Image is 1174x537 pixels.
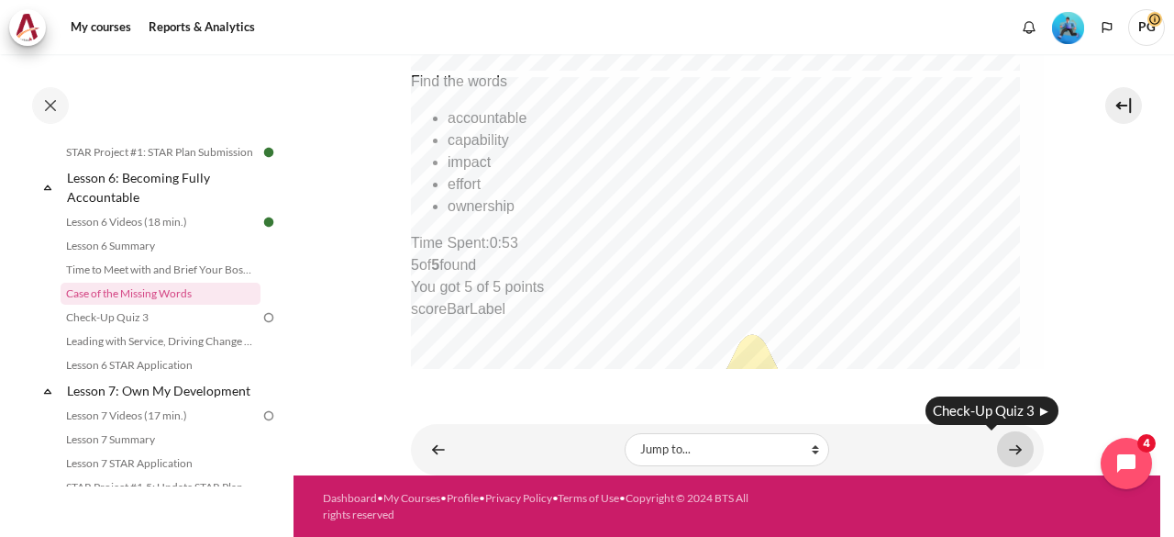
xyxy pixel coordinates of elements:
[61,283,260,305] a: Case of the Missing Words
[61,141,260,163] a: STAR Project #1: STAR Plan Submission
[323,490,758,523] div: • • • • •
[61,354,260,376] a: Lesson 6 STAR Application
[39,382,57,400] span: Collapse
[260,408,277,424] img: To do
[61,259,260,281] a: Time to Meet with and Brief Your Boss #1
[61,476,260,498] a: STAR Project #1.5: Update STAR Plan
[260,309,277,326] img: To do
[1045,10,1091,44] a: Level #3
[61,307,260,329] a: Check-Up Quiz 3
[61,235,260,257] a: Lesson 6 Summary
[1128,9,1165,46] span: PG
[485,491,552,505] a: Privacy Policy
[61,211,260,233] a: Lesson 6 Videos (18 min.)
[260,214,277,230] img: Done
[323,491,377,505] a: Dashboard
[64,9,138,46] a: My courses
[447,491,479,505] a: Profile
[1015,14,1043,41] div: Show notification window with no new notifications
[39,178,57,196] span: Collapse
[1052,12,1084,44] img: Level #3
[1128,9,1165,46] a: User menu
[64,378,260,403] a: Lesson 7: Own My Development
[383,491,440,505] a: My Courses
[558,491,619,505] a: Terms of Use
[925,397,1058,425] div: Check-Up Quiz 3 ►
[260,144,277,161] img: Done
[142,9,261,46] a: Reports & Analytics
[9,9,55,46] a: Architeck Architeck
[61,405,260,427] a: Lesson 7 Videos (17 min.)
[1093,14,1121,41] button: Languages
[61,453,260,475] a: Lesson 7 STAR Application
[1052,10,1084,44] div: Level #3
[64,165,260,209] a: Lesson 6: Becoming Fully Accountable
[15,14,40,41] img: Architeck
[61,429,260,451] a: Lesson 7 Summary
[420,431,457,467] a: ◄ Time to Meet with and Brief Your Boss #1
[61,330,260,352] a: Leading with Service, Driving Change (Pucknalin's Story)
